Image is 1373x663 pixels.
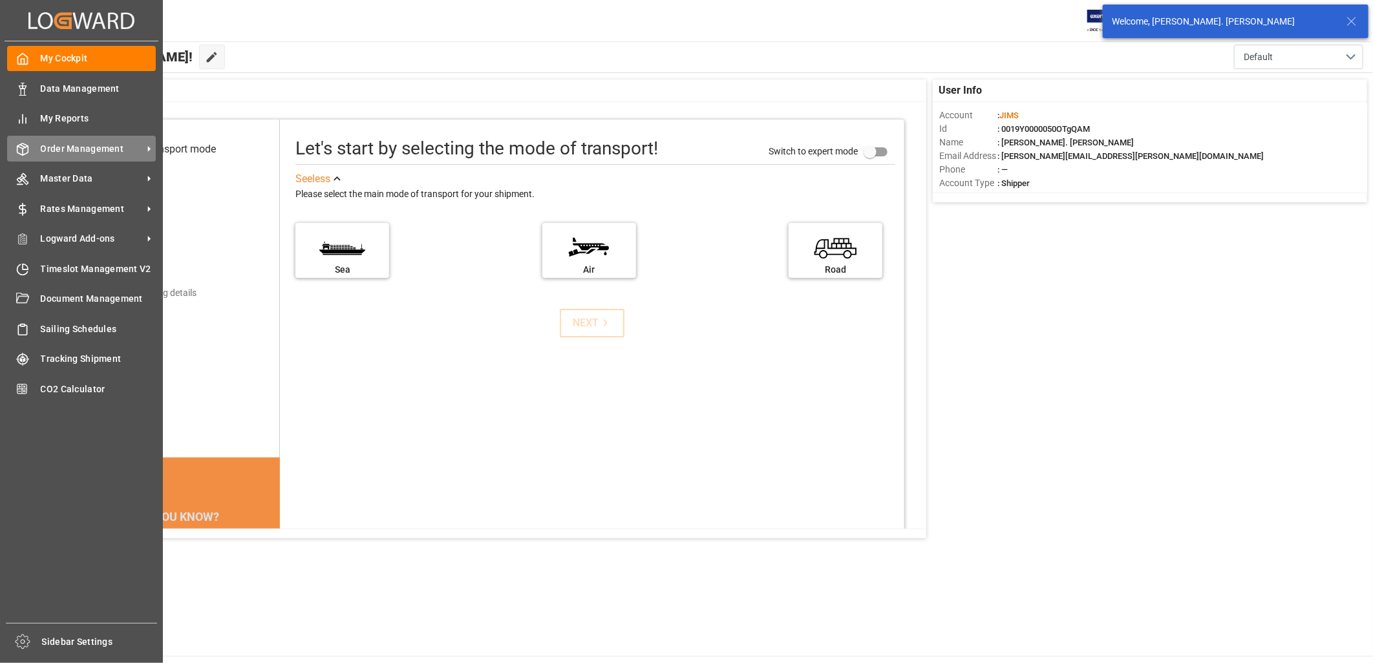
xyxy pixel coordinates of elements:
[72,503,281,530] div: DID YOU KNOW?
[769,146,858,156] span: Switch to expert mode
[7,46,156,71] a: My Cockpit
[1234,45,1363,69] button: open menu
[41,142,143,156] span: Order Management
[7,376,156,401] a: CO2 Calculator
[1087,10,1132,32] img: Exertis%20JAM%20-%20Email%20Logo.jpg_1722504956.jpg
[54,45,193,69] span: Hello [PERSON_NAME]!
[7,346,156,372] a: Tracking Shipment
[41,262,156,276] span: Timeslot Management V2
[41,292,156,306] span: Document Management
[7,256,156,281] a: Timeslot Management V2
[939,122,997,136] span: Id
[41,322,156,336] span: Sailing Schedules
[939,83,983,98] span: User Info
[997,111,1019,120] span: :
[560,309,624,337] button: NEXT
[939,176,997,190] span: Account Type
[997,165,1008,174] span: : —
[997,151,1264,161] span: : [PERSON_NAME][EMAIL_ADDRESS][PERSON_NAME][DOMAIN_NAME]
[999,111,1019,120] span: JIMS
[41,383,156,396] span: CO2 Calculator
[116,142,216,157] div: Select transport mode
[573,315,612,331] div: NEXT
[7,286,156,311] a: Document Management
[41,232,143,246] span: Logward Add-ons
[997,178,1030,188] span: : Shipper
[939,109,997,122] span: Account
[116,286,197,300] div: Add shipping details
[41,52,156,65] span: My Cockpit
[549,263,630,277] div: Air
[939,136,997,149] span: Name
[1244,50,1273,64] span: Default
[939,163,997,176] span: Phone
[7,316,156,341] a: Sailing Schedules
[41,202,143,216] span: Rates Management
[295,171,330,187] div: See less
[295,187,895,202] div: Please select the main mode of transport for your shipment.
[795,263,876,277] div: Road
[41,112,156,125] span: My Reports
[302,263,383,277] div: Sea
[1112,15,1334,28] div: Welcome, [PERSON_NAME]. [PERSON_NAME]
[7,76,156,101] a: Data Management
[295,135,658,162] div: Let's start by selecting the mode of transport!
[41,82,156,96] span: Data Management
[41,172,143,185] span: Master Data
[42,635,158,649] span: Sidebar Settings
[41,352,156,366] span: Tracking Shipment
[939,149,997,163] span: Email Address
[7,106,156,131] a: My Reports
[997,138,1134,147] span: : [PERSON_NAME]. [PERSON_NAME]
[997,124,1090,134] span: : 0019Y0000050OTgQAM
